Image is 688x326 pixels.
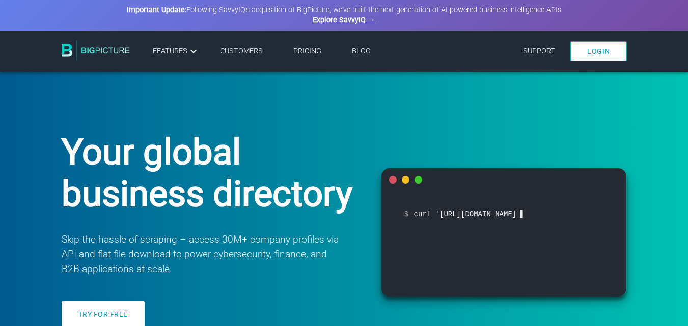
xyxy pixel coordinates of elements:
p: Skip the hassle of scraping – access 30M+ company profiles via API and flat file download to powe... [62,232,341,276]
a: Login [570,41,627,61]
a: Features [153,45,200,57]
img: BigPicture.io [62,40,130,61]
h1: Your global business directory [62,131,356,215]
span: curl '[URL][DOMAIN_NAME] [404,206,604,221]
